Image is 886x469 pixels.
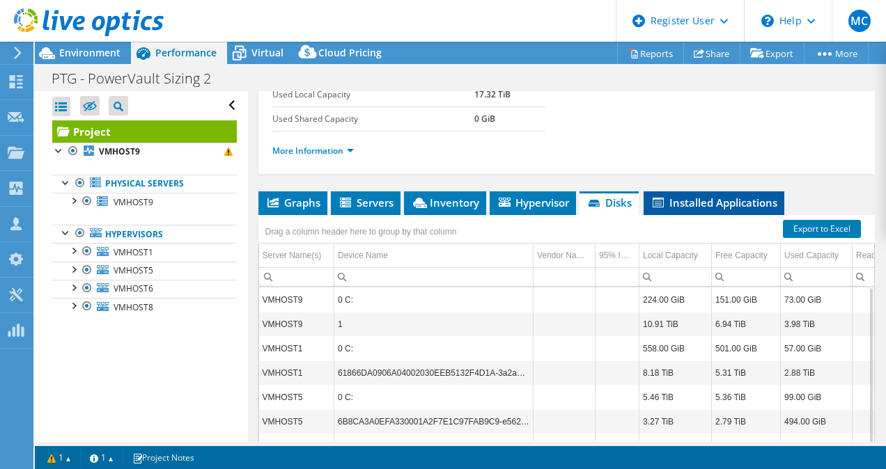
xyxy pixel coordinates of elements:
div: Used Capacity [784,247,839,264]
span: Hypervisor [497,196,569,209]
span: Cloud Pricing [318,46,382,59]
td: Column 95% IOPS, Filter cell [596,267,639,286]
td: Column Local Capacity, Value 8.18 TiB [639,360,712,385]
a: 1 [80,449,123,466]
td: Column Free Capacity, Value 501.00 GiB [712,336,781,360]
span: Inventory [411,196,479,209]
a: Share [683,42,740,64]
div: Server Name(s) [263,247,322,264]
span: VMHOST9 [114,196,153,208]
b: 0 GiB [474,113,495,125]
td: Column 95% IOPS, Value [596,360,639,385]
td: Column Device Name, Value 61866DA0906A04002030EEB5132F4D1A-3a2a798c- [334,360,534,385]
td: Free Capacity Column [712,244,781,268]
b: 17.32 TiB [474,88,511,100]
div: Drag a column header here to group by that column [262,222,460,241]
td: Column Vendor Name*, Value [534,385,596,409]
a: Project [52,120,237,143]
td: Column Used Capacity, Value 3.98 TiB [781,312,853,336]
td: Column Server Name(s), Value VMHOST5 [259,385,334,409]
span: VMHOST5 [114,264,153,276]
span: Servers [338,196,394,209]
td: Column Free Capacity, Value 5.31 TiB [712,360,781,385]
span: Virtual [251,46,283,59]
td: Column 95% IOPS, Value [596,287,639,312]
div: Free Capacity [715,247,768,264]
div: Device Name [338,247,388,264]
td: Column Device Name, Value 1 [334,312,534,336]
td: Column Used Capacity, Value 73.00 GiB [781,287,853,312]
td: Column Used Capacity, Value 7.28 TiB [781,434,853,458]
td: Column Server Name(s), Value VMHOST5 [259,409,334,434]
a: Hypervisors [52,225,237,243]
div: Local Capacity [643,247,698,264]
td: Column Used Capacity, Value 99.00 GiB [781,385,853,409]
td: Column Used Capacity, Filter cell [781,267,853,286]
div: Vendor Name* [537,247,591,264]
td: Column Vendor Name*, Filter cell [534,267,596,286]
td: Column Vendor Name*, Value [534,409,596,434]
td: Column Vendor Name*, Value [534,336,596,360]
td: Column Free Capacity, Value 6.94 TiB [712,312,781,336]
td: Column Device Name, Value 0 C: [334,336,534,360]
svg: \n [761,15,774,27]
td: Column Device Name, Value 6B8CA3A0EFA330001A2F7E1C97FAB9C9-e56244d3- [334,409,534,434]
td: Column Server Name(s), Filter cell [259,267,334,286]
a: More [804,42,869,64]
a: 1 [38,449,81,466]
a: VMHOST9 [52,193,237,211]
td: Column Free Capacity, Value 151.00 GiB [712,287,781,312]
td: Column Used Capacity, Value 57.00 GiB [781,336,853,360]
a: Reports [617,42,684,64]
td: Column Free Capacity, Value 366.00 GiB [712,434,781,458]
label: Used Local Capacity [272,88,475,102]
td: Column Free Capacity, Value 2.79 TiB [712,409,781,434]
td: Device Name Column [334,244,534,268]
td: Column Local Capacity, Value 10.91 TiB [639,312,712,336]
span: Installed Applications [651,196,777,209]
td: Column Device Name, Value 0 C: [334,385,534,409]
a: VMHOST5 [52,262,237,280]
td: Column Free Capacity, Value 5.36 TiB [712,385,781,409]
a: VMHOST8 [52,298,237,316]
td: Column 95% IOPS, Value [596,385,639,409]
td: Column Local Capacity, Value 5.46 TiB [639,385,712,409]
span: VMHOST1 [114,246,153,258]
div: 95% IOPS [599,247,635,264]
a: VMHOST6 [52,280,237,298]
td: Column 95% IOPS, Value [596,409,639,434]
td: Column Device Name, Filter cell [334,267,534,286]
a: Physical Servers [52,175,237,193]
span: Graphs [265,196,320,209]
td: Column Local Capacity, Filter cell [639,267,712,286]
td: Used Capacity Column [781,244,853,268]
td: Column 95% IOPS, Value [596,434,639,458]
td: Column Local Capacity, Value 7.64 TiB [639,434,712,458]
td: Vendor Name* Column [534,244,596,268]
td: Column Vendor Name*, Value [534,360,596,385]
td: Column Used Capacity, Value 494.00 GiB [781,409,853,434]
td: Column Vendor Name*, Value [534,287,596,312]
td: Column Server Name(s), Value VMHOST9 [259,312,334,336]
td: Column Server Name(s), Value VMHOST6 [259,434,334,458]
td: Column Server Name(s), Value VMHOST1 [259,360,334,385]
span: Environment [59,46,121,59]
td: Column Server Name(s), Value VMHOST1 [259,336,334,360]
a: Project Notes [123,449,204,466]
td: Column Server Name(s), Value VMHOST9 [259,287,334,312]
span: VMHOST8 [114,301,153,313]
td: Column Used Capacity, Value 2.88 TiB [781,360,853,385]
b: VMHOST9 [99,145,140,157]
a: Export [740,42,805,64]
td: Column Local Capacity, Value 3.27 TiB [639,409,712,434]
span: VMHOST6 [114,283,153,294]
a: VMHOST1 [52,243,237,261]
h1: PTG - PowerVault Sizing 2 [45,71,233,86]
td: Local Capacity Column [639,244,712,268]
td: Server Name(s) Column [259,244,334,268]
span: Disks [586,196,632,209]
td: Column Local Capacity, Value 224.00 GiB [639,287,712,312]
span: MC [848,10,871,32]
td: Column Vendor Name*, Value [534,434,596,458]
a: VMHOST9 [52,143,237,161]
